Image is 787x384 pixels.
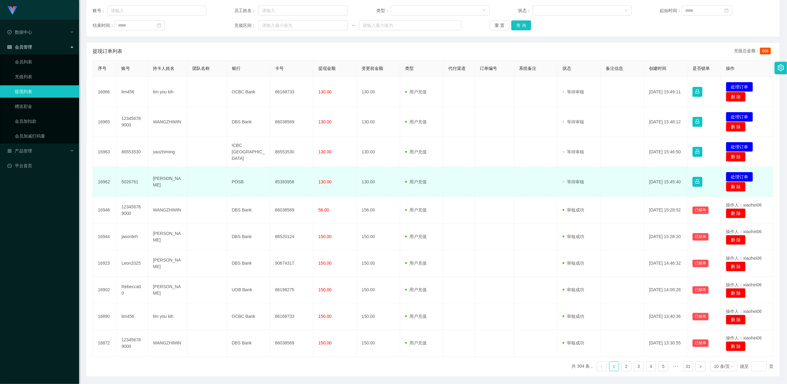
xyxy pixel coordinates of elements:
[148,330,188,356] td: WANGZHIMIN
[606,66,623,71] span: 备注信息
[600,365,604,369] i: 图标: left
[357,77,400,107] td: 130.00
[93,137,117,167] td: 16963
[270,197,313,224] td: 86038569
[93,48,122,55] span: 提现订单列表
[157,23,161,28] i: 图标: calendar
[405,261,427,266] span: 用户充值
[683,361,693,371] li: 31
[726,256,762,261] span: 操作人：xiaohei06
[258,20,348,30] input: 请输入最小值为
[726,203,762,207] span: 操作人：xiaohei06
[7,45,32,49] span: 会员管理
[563,207,584,212] span: 审核成功
[148,77,188,107] td: lim you kih
[227,107,270,137] td: DBS Bank
[405,119,427,124] span: 用户充值
[563,261,584,266] span: 审核成功
[646,361,656,371] li: 4
[15,85,74,98] a: 提现列表
[318,119,332,124] span: 130.00
[572,361,594,371] li: 共 304 条，
[148,197,188,224] td: WANGZHIMIN
[270,250,313,277] td: 90674317
[258,6,348,15] input: 请输入
[117,277,148,303] td: Rebecca00
[270,303,313,330] td: 86168733
[726,341,746,351] button: 删 除
[7,160,74,172] a: 图标: dashboard平台首页
[644,197,688,224] td: [DATE] 15:28:52
[117,330,148,356] td: 123456789000
[270,224,313,250] td: 86520124
[563,234,584,239] span: 审核成功
[148,107,188,137] td: WANGZHIMIN
[270,77,313,107] td: 86168733
[597,361,607,371] li: 上一页
[117,250,148,277] td: Leon2025
[117,224,148,250] td: jasonteh
[148,277,188,303] td: [PERSON_NAME]
[634,362,643,371] a: 3
[275,66,284,71] span: 卡号
[405,179,427,184] span: 用户充值
[318,287,332,292] span: 150.00
[693,339,709,347] button: 已锁单
[693,233,709,241] button: 已锁单
[148,224,188,250] td: [PERSON_NAME]
[726,262,746,271] button: 删 除
[15,70,74,83] a: 充值列表
[357,137,400,167] td: 130.00
[318,261,332,266] span: 150.00
[644,303,688,330] td: [DATE] 13:40:36
[644,137,688,167] td: [DATE] 15:46:50
[93,22,114,29] span: 结束时间：
[270,107,313,137] td: 86038569
[405,89,427,94] span: 用户充值
[563,287,584,292] span: 审核成功
[659,362,668,371] a: 5
[117,197,148,224] td: 123456789000
[609,362,619,371] a: 1
[357,277,400,303] td: 150.00
[15,100,74,113] a: 赠送彩金
[777,64,784,71] i: 图标: setting
[376,7,391,14] span: 类型：
[93,303,117,330] td: 16890
[93,250,117,277] td: 16923
[270,277,313,303] td: 86198275
[693,117,702,127] button: 图标: lock
[357,224,400,250] td: 150.00
[726,229,762,234] span: 操作人：xiaohei06
[318,234,332,239] span: 150.00
[227,137,270,167] td: ICBC [GEOGRAPHIC_DATA]
[740,361,773,371] div: 跳至 页
[693,313,709,320] button: 已锁单
[726,208,746,218] button: 删 除
[318,207,329,212] span: 56.00
[480,66,497,71] span: 订单编号
[93,107,117,137] td: 16965
[405,287,427,292] span: 用户充值
[93,277,117,303] td: 16902
[726,112,753,122] button: 处理订单
[362,66,383,71] span: 变更前金额
[7,45,12,49] i: 图标: table
[405,314,427,319] span: 用户充值
[726,335,762,340] span: 操作人：xiaohei06
[609,361,619,371] li: 1
[357,250,400,277] td: 150.00
[232,66,241,71] span: 银行
[726,122,746,132] button: 删 除
[227,330,270,356] td: DBS Bank
[726,142,753,152] button: 处理订单
[357,303,400,330] td: 150.00
[7,30,32,35] span: 数据中心
[7,30,12,34] i: 图标: check-circle-o
[518,7,533,14] span: 状态：
[122,66,130,71] span: 账号
[405,66,414,71] span: 类型
[726,288,746,298] button: 删 除
[647,362,656,371] a: 4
